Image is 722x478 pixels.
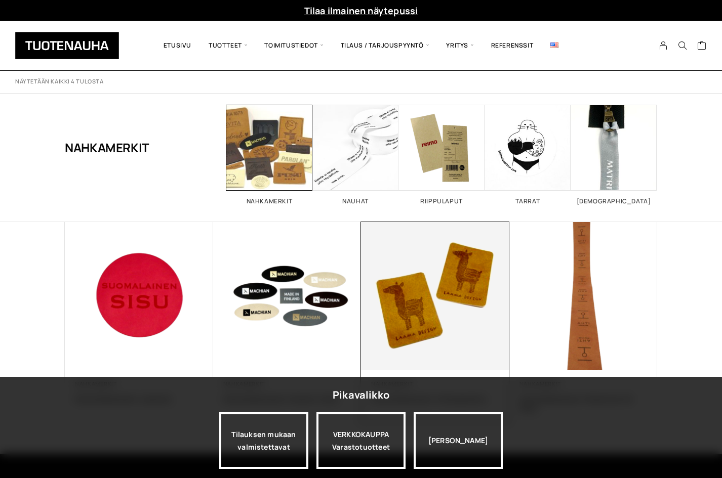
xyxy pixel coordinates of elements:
[398,198,485,204] h2: Riippulaput
[256,28,332,63] span: Toimitustiedot
[550,42,558,48] img: English
[333,386,389,404] div: Pikavalikko
[485,105,571,204] a: Visit product category Tarrat
[200,28,256,63] span: Tuotteet
[485,198,571,204] h2: Tarrat
[571,198,657,204] h2: [DEMOGRAPHIC_DATA]
[304,5,418,17] a: Tilaa ilmainen näytepussi
[414,412,503,469] div: [PERSON_NAME]
[483,28,542,63] a: Referenssit
[65,105,149,191] h1: Nahkamerkit
[155,28,200,63] a: Etusivu
[332,28,438,63] span: Tilaus / Tarjouspyyntö
[437,28,482,63] span: Yritys
[316,412,406,469] a: VERKKOKAUPPAVarastotuotteet
[398,105,485,204] a: Visit product category Riippulaput
[571,105,657,204] a: Visit product category Vedin
[15,78,103,85] p: Näytetään kaikki 4 tulosta
[312,105,398,204] a: Visit product category Nauhat
[15,32,119,59] img: Tuotenauha Oy
[654,41,673,50] a: My Account
[219,412,308,469] a: Tilauksen mukaan valmistettavat
[697,40,707,53] a: Cart
[316,412,406,469] div: VERKKOKAUPPA Varastotuotteet
[312,198,398,204] h2: Nauhat
[673,41,692,50] button: Search
[226,105,312,204] a: Visit product category Nahkamerkit
[226,198,312,204] h2: Nahkamerkit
